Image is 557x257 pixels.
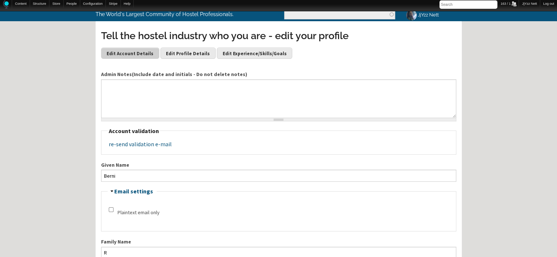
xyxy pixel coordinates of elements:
[101,29,456,43] h3: Tell the hostel industry who you are - edit your profile
[217,48,292,58] a: Edit Experience/Skills/Goals
[160,48,216,58] a: Edit Profile Details
[101,238,456,246] label: Family Name
[284,10,395,19] input: Enter the terms you wish to search for.
[101,71,456,78] label: Admin Notes(Include date and initials - Do not delete notes)
[401,8,443,22] a: JjYzz Nett
[101,161,456,169] label: Given Name
[109,207,114,212] input: Check this option if you do not wish to receive email messages with graphics and styles.
[405,9,418,22] img: JjYzz Nett's picture
[101,48,159,58] a: Edit Account Details
[114,188,153,195] a: Email settings
[109,127,159,135] span: Account validation
[118,209,160,216] label: Plaintext email only
[439,0,497,9] input: Search
[3,0,9,9] img: Home
[96,8,248,21] p: The World's Largest Community of Hostel Professionals.
[109,140,172,148] a: re-send validation e-mail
